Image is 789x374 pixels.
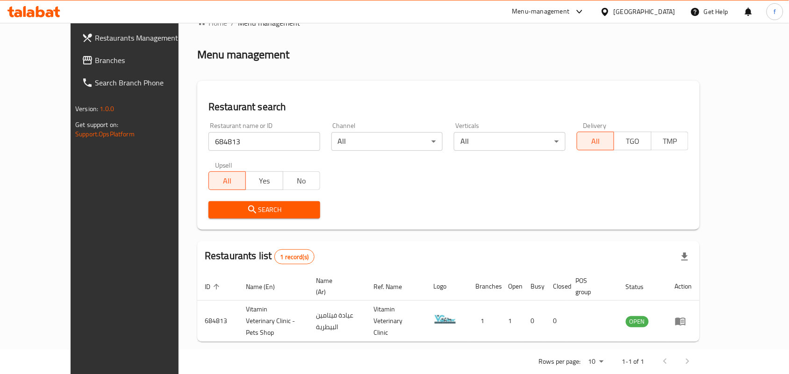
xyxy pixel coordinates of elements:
span: Ref. Name [373,281,414,292]
span: 1 record(s) [275,253,315,261]
th: Busy [523,272,545,301]
span: OPEN [626,316,649,327]
td: 0 [523,301,545,342]
span: f [774,7,776,17]
td: 684813 [197,301,238,342]
span: Search Branch Phone [95,77,195,88]
p: 1-1 of 1 [622,356,645,367]
td: 1 [468,301,501,342]
div: All [454,132,566,151]
div: OPEN [626,316,649,327]
a: Restaurants Management [74,27,202,49]
a: Branches [74,49,202,71]
span: Get support on: [75,119,118,131]
button: No [283,171,320,190]
td: عيادة فيتامين البيطرية [308,301,366,342]
p: Rows per page: [539,356,581,367]
span: 1.0.0 [100,103,114,115]
div: Total records count [274,249,315,264]
span: TMP [655,134,685,148]
span: Menu management [238,17,300,28]
span: Branches [95,55,195,66]
button: Yes [245,171,283,190]
span: POS group [575,275,607,297]
div: [GEOGRAPHIC_DATA] [614,7,675,17]
span: Version: [75,103,98,115]
span: All [213,174,242,188]
th: Closed [545,272,568,301]
button: All [577,132,614,150]
img: Vitamin Veterinary Clinic - Pets Shop [433,308,457,331]
table: enhanced table [197,272,700,342]
td: 0 [545,301,568,342]
input: Search for restaurant name or ID.. [208,132,320,151]
button: TMP [651,132,689,150]
td: Vitamin Veterinary Clinic [366,301,426,342]
div: All [331,132,443,151]
td: Vitamin Veterinary Clinic - Pets Shop [238,301,308,342]
th: Action [667,272,700,301]
li: / [231,17,234,28]
span: Search [216,204,313,216]
a: Support.OpsPlatform [75,128,135,140]
th: Logo [426,272,468,301]
span: No [287,174,316,188]
span: TGO [618,134,647,148]
button: All [208,171,246,190]
span: ID [205,281,222,292]
div: Menu-management [512,6,570,17]
a: Home [197,17,227,28]
label: Delivery [583,122,607,129]
span: Restaurants Management [95,32,195,43]
th: Branches [468,272,501,301]
a: Search Branch Phone [74,71,202,94]
button: TGO [614,132,651,150]
span: Name (En) [246,281,287,292]
span: Name (Ar) [316,275,355,297]
h2: Restaurants list [205,249,315,264]
td: 1 [501,301,523,342]
div: Rows per page: [585,355,607,369]
button: Search [208,201,320,219]
th: Open [501,272,523,301]
div: Menu [675,316,692,327]
h2: Menu management [197,47,289,62]
h2: Restaurant search [208,100,689,114]
div: Export file [674,246,696,268]
span: Yes [250,174,279,188]
label: Upsell [215,162,232,169]
span: Status [626,281,656,292]
span: All [581,134,610,148]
